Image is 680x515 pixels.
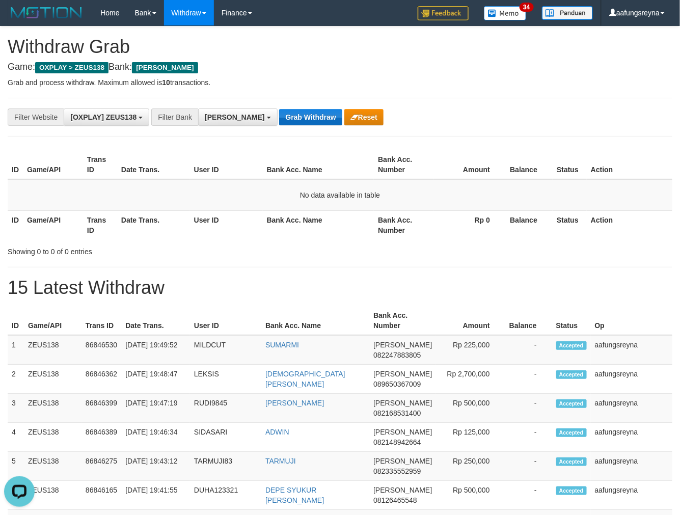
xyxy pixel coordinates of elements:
th: Trans ID [83,150,117,179]
th: Date Trans. [117,210,190,239]
h1: Withdraw Grab [8,37,672,57]
th: ID [8,210,23,239]
th: Bank Acc. Name [263,210,374,239]
button: Grab Withdraw [279,109,342,125]
th: Date Trans. [121,306,190,335]
th: Balance [505,210,553,239]
td: 86846530 [81,335,121,365]
img: Button%20Memo.svg [484,6,527,20]
span: [PERSON_NAME] [132,62,198,73]
span: Copy 082335552959 to clipboard [373,467,421,475]
td: [DATE] 19:41:55 [121,481,190,510]
div: Filter Bank [151,109,198,126]
img: Feedback.jpg [418,6,469,20]
th: User ID [190,150,263,179]
td: aafungsreyna [591,335,672,365]
td: MILDCUT [190,335,261,365]
td: Rp 2,700,000 [436,365,505,394]
a: ADWIN [265,428,289,436]
td: aafungsreyna [591,481,672,510]
span: Copy 082247883805 to clipboard [373,351,421,359]
a: TARMUJI [265,457,296,465]
th: Trans ID [81,306,121,335]
td: No data available in table [8,179,672,211]
th: Status [552,306,591,335]
span: Copy 08126465548 to clipboard [373,496,417,504]
th: Game/API [23,150,83,179]
td: 1 [8,335,24,365]
td: ZEUS138 [24,423,81,452]
td: aafungsreyna [591,452,672,481]
th: Status [553,210,587,239]
a: [PERSON_NAME] [265,399,324,407]
td: - [505,423,552,452]
td: DUHA123321 [190,481,261,510]
span: Accepted [556,341,587,350]
th: Op [591,306,672,335]
th: Action [587,150,672,179]
th: Bank Acc. Number [374,210,434,239]
td: 5 [8,452,24,481]
div: Showing 0 to 0 of 0 entries [8,242,276,257]
span: Accepted [556,370,587,379]
span: [PERSON_NAME] [373,370,432,378]
span: Accepted [556,428,587,437]
th: Bank Acc. Number [374,150,434,179]
td: [DATE] 19:49:52 [121,335,190,365]
td: - [505,481,552,510]
img: panduan.png [542,6,593,20]
th: Rp 0 [434,210,505,239]
td: 86846399 [81,394,121,423]
th: User ID [190,210,263,239]
span: Accepted [556,399,587,408]
td: SIDASARI [190,423,261,452]
span: [PERSON_NAME] [205,113,264,121]
a: [DEMOGRAPHIC_DATA][PERSON_NAME] [265,370,345,388]
td: - [505,394,552,423]
div: Filter Website [8,109,64,126]
td: LEKSIS [190,365,261,394]
th: Status [553,150,587,179]
td: [DATE] 19:47:19 [121,394,190,423]
td: 86846389 [81,423,121,452]
td: ZEUS138 [24,365,81,394]
strong: 10 [162,78,170,87]
button: [OXPLAY] ZEUS138 [64,109,149,126]
a: DEPE SYUKUR [PERSON_NAME] [265,486,324,504]
td: RUDI9845 [190,394,261,423]
td: aafungsreyna [591,423,672,452]
img: MOTION_logo.png [8,5,85,20]
td: - [505,365,552,394]
a: SUMARMI [265,341,299,349]
td: ZEUS138 [24,394,81,423]
span: Copy 082148942664 to clipboard [373,438,421,446]
th: Game/API [24,306,81,335]
span: Copy 082168531400 to clipboard [373,409,421,417]
td: ZEUS138 [24,335,81,365]
td: [DATE] 19:43:12 [121,452,190,481]
span: [OXPLAY] ZEUS138 [70,113,137,121]
td: [DATE] 19:48:47 [121,365,190,394]
th: ID [8,306,24,335]
td: 86846165 [81,481,121,510]
button: Open LiveChat chat widget [4,4,35,35]
td: TARMUJI83 [190,452,261,481]
td: ZEUS138 [24,481,81,510]
th: Action [587,210,672,239]
span: [PERSON_NAME] [373,428,432,436]
td: Rp 500,000 [436,394,505,423]
th: Bank Acc. Number [369,306,436,335]
button: Reset [344,109,384,125]
td: - [505,335,552,365]
th: Trans ID [83,210,117,239]
th: Date Trans. [117,150,190,179]
td: - [505,452,552,481]
td: ZEUS138 [24,452,81,481]
span: Accepted [556,457,587,466]
td: aafungsreyna [591,365,672,394]
th: User ID [190,306,261,335]
td: 4 [8,423,24,452]
td: Rp 500,000 [436,481,505,510]
th: Game/API [23,210,83,239]
h1: 15 Latest Withdraw [8,278,672,298]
